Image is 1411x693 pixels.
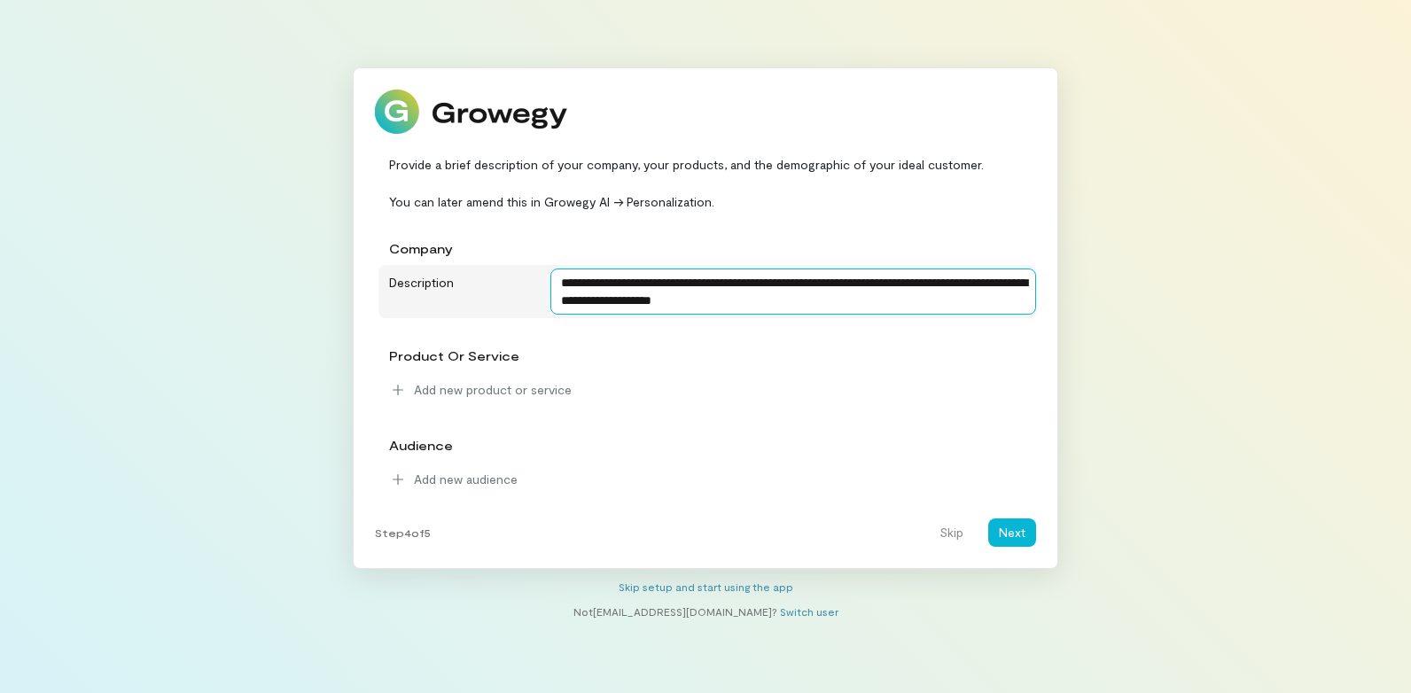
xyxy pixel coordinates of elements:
button: Skip [929,518,974,547]
div: Provide a brief description of your company, your products, and the demographic of your ideal cus... [375,155,1036,211]
span: Not [EMAIL_ADDRESS][DOMAIN_NAME] ? [573,605,777,618]
span: Add new audience [414,471,518,488]
span: Step 4 of 5 [375,526,431,540]
button: Next [988,518,1036,547]
span: company [389,241,453,256]
a: Skip setup and start using the app [619,580,793,593]
div: Description [378,269,543,292]
span: audience [389,438,453,453]
span: product or service [389,348,519,363]
img: Growegy logo [375,90,568,134]
span: Add new product or service [414,381,572,399]
a: Switch user [780,605,838,618]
